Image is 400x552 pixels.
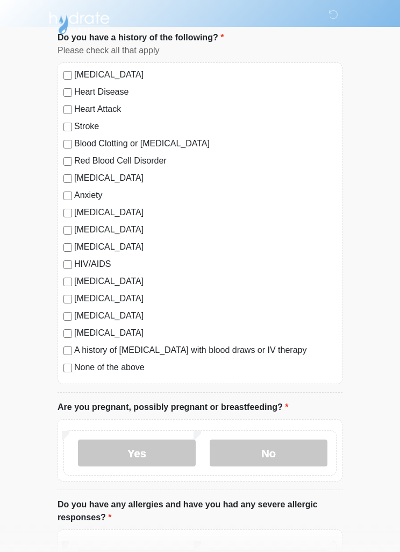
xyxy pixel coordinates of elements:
[74,120,337,133] label: Stroke
[74,154,337,167] label: Red Blood Cell Disorder
[63,346,72,355] input: A history of [MEDICAL_DATA] with blood draws or IV therapy
[74,103,337,116] label: Heart Attack
[63,329,72,338] input: [MEDICAL_DATA]
[63,174,72,183] input: [MEDICAL_DATA]
[74,189,337,202] label: Anxiety
[78,440,196,466] label: Yes
[74,86,337,98] label: Heart Disease
[63,295,72,303] input: [MEDICAL_DATA]
[58,401,288,414] label: Are you pregnant, possibly pregnant or breastfeeding?
[74,258,337,271] label: HIV/AIDS
[63,140,72,148] input: Blood Clotting or [MEDICAL_DATA]
[63,312,72,321] input: [MEDICAL_DATA]
[63,71,72,80] input: [MEDICAL_DATA]
[74,206,337,219] label: [MEDICAL_DATA]
[74,137,337,150] label: Blood Clotting or [MEDICAL_DATA]
[63,88,72,97] input: Heart Disease
[63,226,72,235] input: [MEDICAL_DATA]
[63,123,72,131] input: Stroke
[74,327,337,339] label: [MEDICAL_DATA]
[74,223,337,236] label: [MEDICAL_DATA]
[63,260,72,269] input: HIV/AIDS
[63,209,72,217] input: [MEDICAL_DATA]
[74,292,337,305] label: [MEDICAL_DATA]
[74,275,337,288] label: [MEDICAL_DATA]
[58,44,342,57] div: Please check all that apply
[74,344,337,357] label: A history of [MEDICAL_DATA] with blood draws or IV therapy
[210,440,327,466] label: No
[58,498,342,524] label: Do you have any allergies and have you had any severe allergic responses?
[63,364,72,372] input: None of the above
[74,68,337,81] label: [MEDICAL_DATA]
[74,361,337,374] label: None of the above
[63,157,72,166] input: Red Blood Cell Disorder
[63,243,72,252] input: [MEDICAL_DATA]
[74,172,337,185] label: [MEDICAL_DATA]
[63,105,72,114] input: Heart Attack
[74,240,337,253] label: [MEDICAL_DATA]
[63,192,72,200] input: Anxiety
[47,8,111,35] img: Hydrate IV Bar - Scottsdale Logo
[74,309,337,322] label: [MEDICAL_DATA]
[63,278,72,286] input: [MEDICAL_DATA]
